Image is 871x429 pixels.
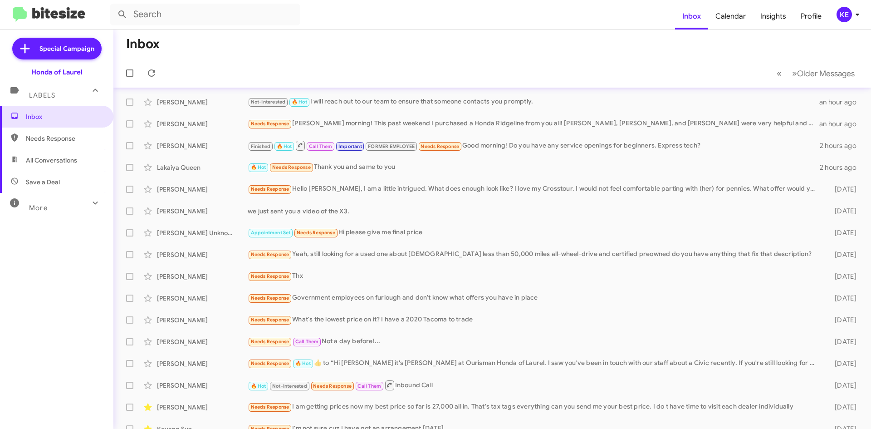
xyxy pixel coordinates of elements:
[295,339,319,345] span: Call Them
[251,383,266,389] span: 🔥 Hot
[157,185,248,194] div: [PERSON_NAME]
[248,271,820,281] div: Thx
[251,251,289,257] span: Needs Response
[157,316,248,325] div: [PERSON_NAME]
[251,99,286,105] span: Not-Interested
[248,140,820,151] div: Good morning! Do you have any service openings for beginners. Express tech?
[777,68,782,79] span: «
[26,178,60,187] span: Save a Deal
[820,359,864,368] div: [DATE]
[157,141,248,150] div: [PERSON_NAME]
[753,3,793,30] a: Insights
[248,184,820,194] div: Hello [PERSON_NAME], I am a little intrigued. What does enough look like? I love my Crosstour. I ...
[31,68,83,77] div: Honda of Laurel
[251,230,291,236] span: Appointment Set
[248,402,820,412] div: I am getting prices now my best price so far is 27,000 all in. That's tax tags everything can you...
[708,3,753,30] a: Calendar
[421,143,459,149] span: Needs Response
[820,272,864,281] div: [DATE]
[248,336,820,347] div: Not a day before!...
[251,273,289,279] span: Needs Response
[251,164,266,170] span: 🔥 Hot
[820,207,864,216] div: [DATE]
[820,294,864,303] div: [DATE]
[368,143,415,149] span: FORMER EMPLOYEE
[251,339,289,345] span: Needs Response
[272,383,307,389] span: Not-Interested
[292,99,307,105] span: 🔥 Hot
[251,295,289,301] span: Needs Response
[251,404,289,410] span: Needs Response
[820,228,864,237] div: [DATE]
[309,143,333,149] span: Call Them
[819,119,864,128] div: an hour ago
[157,272,248,281] div: [PERSON_NAME]
[157,381,248,390] div: [PERSON_NAME]
[251,317,289,323] span: Needs Response
[820,141,864,150] div: 2 hours ago
[248,207,820,216] div: we just sent you a video of the X3.
[251,121,289,127] span: Needs Response
[12,38,102,59] a: Special Campaign
[820,185,864,194] div: [DATE]
[820,163,864,172] div: 2 hours ago
[26,112,103,121] span: Inbox
[157,228,248,237] div: [PERSON_NAME] Unknown
[248,118,819,129] div: [PERSON_NAME] morning! This past weekend I purchased a Honda Ridgeline from you all! [PERSON_NAME...
[251,186,289,192] span: Needs Response
[792,68,797,79] span: »
[772,64,860,83] nav: Page navigation example
[829,7,861,22] button: KE
[26,156,77,165] span: All Conversations
[157,98,248,107] div: [PERSON_NAME]
[248,162,820,173] div: Thank you and same to you
[248,380,820,391] div: Inbound Call
[338,143,362,149] span: Important
[157,163,248,172] div: Lakaiya Queen
[313,383,352,389] span: Needs Response
[39,44,94,53] span: Special Campaign
[248,97,819,107] div: I will reach out to our team to ensure that someone contacts you promptly.
[251,143,271,149] span: Finished
[157,294,248,303] div: [PERSON_NAME]
[248,227,820,238] div: Hi please give me final price
[820,403,864,412] div: [DATE]
[837,7,852,22] div: KE
[675,3,708,30] a: Inbox
[248,249,820,260] div: Yeah, still looking for a used one about [DEMOGRAPHIC_DATA] less than 50,000 miles all-wheel-driv...
[26,134,103,143] span: Needs Response
[251,360,289,366] span: Needs Response
[357,383,381,389] span: Call Them
[110,4,300,25] input: Search
[277,143,292,149] span: 🔥 Hot
[771,64,787,83] button: Previous
[820,381,864,390] div: [DATE]
[157,250,248,259] div: [PERSON_NAME]
[297,230,335,236] span: Needs Response
[157,119,248,128] div: [PERSON_NAME]
[820,337,864,346] div: [DATE]
[787,64,860,83] button: Next
[820,250,864,259] div: [DATE]
[272,164,311,170] span: Needs Response
[248,293,820,303] div: Government employees on furlough and don't know what offers you have in place
[248,358,820,369] div: ​👍​ to “ Hi [PERSON_NAME] it's [PERSON_NAME] at Ourisman Honda of Laurel. I saw you've been in to...
[157,359,248,368] div: [PERSON_NAME]
[797,69,855,79] span: Older Messages
[157,403,248,412] div: [PERSON_NAME]
[820,316,864,325] div: [DATE]
[29,91,55,99] span: Labels
[248,315,820,325] div: What's the lowest price on it? I have a 2020 Tacoma to trade
[126,37,160,51] h1: Inbox
[157,337,248,346] div: [PERSON_NAME]
[295,360,311,366] span: 🔥 Hot
[819,98,864,107] div: an hour ago
[29,204,48,212] span: More
[157,207,248,216] div: [PERSON_NAME]
[793,3,829,30] a: Profile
